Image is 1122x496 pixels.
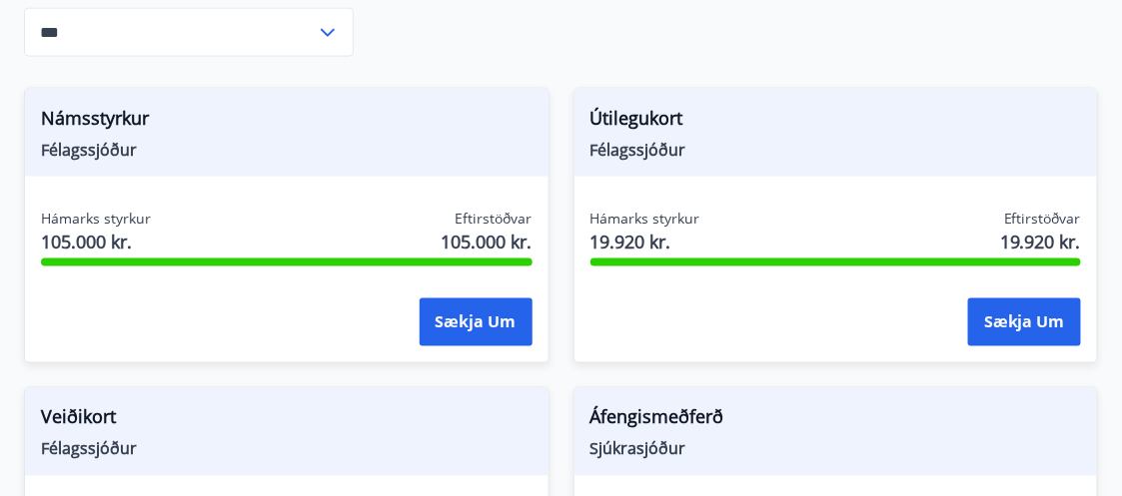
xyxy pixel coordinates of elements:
[41,209,151,229] span: Hámarks styrkur
[968,298,1081,346] button: Sækja um
[420,298,533,346] button: Sækja um
[590,139,1082,161] span: Félagssjóður
[442,229,533,254] span: 105.000 kr.
[590,105,1082,139] span: Útilegukort
[1000,229,1081,254] span: 19.920 kr.
[456,209,533,229] span: Eftirstöðvar
[590,209,700,229] span: Hámarks styrkur
[41,404,533,438] span: Veiðikort
[41,139,533,161] span: Félagssjóður
[41,229,151,254] span: 105.000 kr.
[41,105,533,139] span: Námsstyrkur
[590,404,1082,438] span: Áfengismeðferð
[590,438,1082,460] span: Sjúkrasjóður
[590,229,700,254] span: 19.920 kr.
[1004,209,1081,229] span: Eftirstöðvar
[41,438,533,460] span: Félagssjóður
